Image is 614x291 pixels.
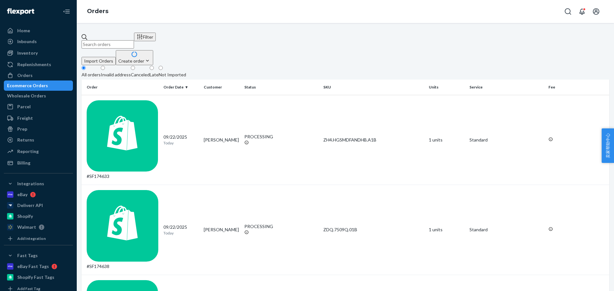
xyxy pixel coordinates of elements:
[4,70,73,80] a: Orders
[323,226,424,233] div: ZDQ.7509Q.01B
[4,158,73,168] a: Billing
[159,66,163,70] input: Not Imported
[4,91,73,101] a: Wholesale Orders
[17,160,30,166] div: Billing
[137,34,153,40] div: Filter
[17,236,46,241] div: Add Integration
[163,224,199,236] div: 09/22/2025
[17,191,28,198] div: eBay
[17,50,38,56] div: Inventory
[82,2,114,21] ol: breadcrumbs
[7,93,46,99] div: Wholesale Orders
[118,57,151,64] div: Create order
[4,80,73,91] a: Ecommerce Orders
[201,185,242,275] td: [PERSON_NAME]
[590,5,602,18] button: Open account menu
[204,84,239,90] div: Customer
[4,124,73,134] a: Prep
[4,272,73,282] a: Shopify Fast Tags
[4,102,73,112] a: Parcel
[17,103,31,110] div: Parcel
[17,126,27,132] div: Prep
[426,80,467,95] th: Units
[242,80,321,95] th: Status
[161,80,201,95] th: Order Date
[323,137,424,143] div: ZH4.HGSMDFANDHB.A1B
[17,213,33,219] div: Shopify
[87,8,108,15] a: Orders
[116,50,153,65] button: Create order
[87,190,158,270] div: #SF174638
[7,8,34,15] img: Flexport logo
[4,250,73,261] button: Fast Tags
[4,235,73,242] a: Add Integration
[4,261,73,272] a: eBay Fast Tags
[17,224,36,230] div: Walmart
[426,95,467,185] td: 1 units
[17,137,34,143] div: Returns
[467,80,546,95] th: Service
[17,72,33,79] div: Orders
[82,57,116,65] button: Import Orders
[17,38,37,45] div: Inbounds
[244,134,319,140] div: PROCESSING
[4,146,73,157] a: Reporting
[17,115,33,121] div: Freight
[17,263,49,270] div: eBay Fast Tags
[134,33,156,41] button: Filter
[150,66,154,70] input: Late
[576,5,588,18] button: Open notifications
[4,211,73,221] a: Shopify
[4,48,73,58] a: Inventory
[469,226,544,233] p: Standard
[546,80,609,95] th: Fee
[82,40,134,49] input: Search orders
[244,223,319,230] div: PROCESSING
[17,202,43,209] div: Deliverr API
[17,27,30,34] div: Home
[602,128,614,163] button: 卖家帮助中心
[4,200,73,211] a: Deliverr API
[87,100,158,180] div: #SF174633
[60,5,73,18] button: Close Navigation
[17,180,44,187] div: Integrations
[4,36,73,47] a: Inbounds
[562,5,574,18] button: Open Search Box
[321,80,426,95] th: SKU
[4,59,73,70] a: Replenishments
[4,189,73,200] a: eBay
[469,137,544,143] p: Standard
[131,66,135,70] input: Canceled
[4,26,73,36] a: Home
[426,185,467,275] td: 1 units
[4,222,73,232] a: Walmart
[82,66,86,70] input: All orders
[82,72,101,78] div: All orders
[17,148,39,155] div: Reporting
[101,66,105,70] input: Invalid address
[150,72,159,78] div: Late
[163,140,199,146] p: Today
[17,274,54,280] div: Shopify Fast Tags
[131,72,150,78] div: Canceled
[4,135,73,145] a: Returns
[17,61,51,68] div: Replenishments
[159,72,186,78] div: Not Imported
[17,252,38,259] div: Fast Tags
[4,113,73,123] a: Freight
[163,230,199,236] p: Today
[7,82,48,89] div: Ecommerce Orders
[201,95,242,185] td: [PERSON_NAME]
[4,179,73,189] button: Integrations
[82,80,161,95] th: Order
[101,72,131,78] div: Invalid address
[163,134,199,146] div: 09/22/2025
